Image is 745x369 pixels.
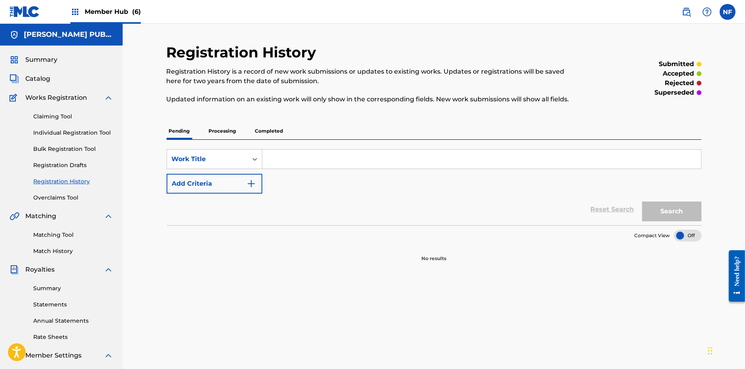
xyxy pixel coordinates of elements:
a: Summary [33,284,113,293]
a: Matching Tool [33,231,113,239]
a: Match History [33,247,113,255]
p: Completed [253,123,286,139]
img: 9d2ae6d4665cec9f34b9.svg [246,179,256,188]
img: Royalties [9,265,19,274]
span: Member Settings [25,351,82,360]
img: expand [104,211,113,221]
a: Rate Sheets [33,333,113,341]
a: CatalogCatalog [9,74,50,84]
h2: Registration History [167,44,320,61]
a: Registration Drafts [33,161,113,169]
p: Updated information on an existing work will only show in the corresponding fields. New work subm... [167,95,578,104]
iframe: Resource Center [723,244,745,308]
img: expand [104,265,113,274]
a: Bulk Registration Tool [33,145,113,153]
a: Public Search [679,4,694,20]
span: Compact View [635,232,670,239]
span: Member Hub [85,7,141,16]
a: Registration History [33,177,113,186]
span: Catalog [25,74,50,84]
p: superseded [655,88,694,97]
img: Summary [9,55,19,65]
p: rejected [665,78,694,88]
div: User Menu [720,4,736,20]
p: No results [421,245,446,262]
img: Matching [9,211,19,221]
div: Drag [708,339,713,363]
form: Search Form [167,149,701,225]
img: Top Rightsholders [70,7,80,17]
span: Royalties [25,265,55,274]
span: (6) [132,8,141,15]
img: MLC Logo [9,6,40,17]
span: Works Registration [25,93,87,103]
a: Claiming Tool [33,112,113,121]
a: Annual Statements [33,317,113,325]
div: Help [699,4,715,20]
img: expand [104,93,113,103]
div: Work Title [172,154,243,164]
button: Add Criteria [167,174,262,194]
p: Processing [207,123,239,139]
a: Individual Registration Tool [33,129,113,137]
a: Overclaims Tool [33,194,113,202]
img: Accounts [9,30,19,40]
img: expand [104,351,113,360]
a: SummarySummary [9,55,57,65]
img: Works Registration [9,93,20,103]
span: Summary [25,55,57,65]
span: Matching [25,211,56,221]
p: submitted [659,59,694,69]
a: Statements [33,301,113,309]
iframe: Chat Widget [705,331,745,369]
h5: MADELINE JARMAN PUBLISHING [24,30,113,39]
p: accepted [663,69,694,78]
p: Pending [167,123,192,139]
img: help [702,7,712,17]
img: search [682,7,691,17]
img: Catalog [9,74,19,84]
p: Registration History is a record of new work submissions or updates to existing works. Updates or... [167,67,578,86]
